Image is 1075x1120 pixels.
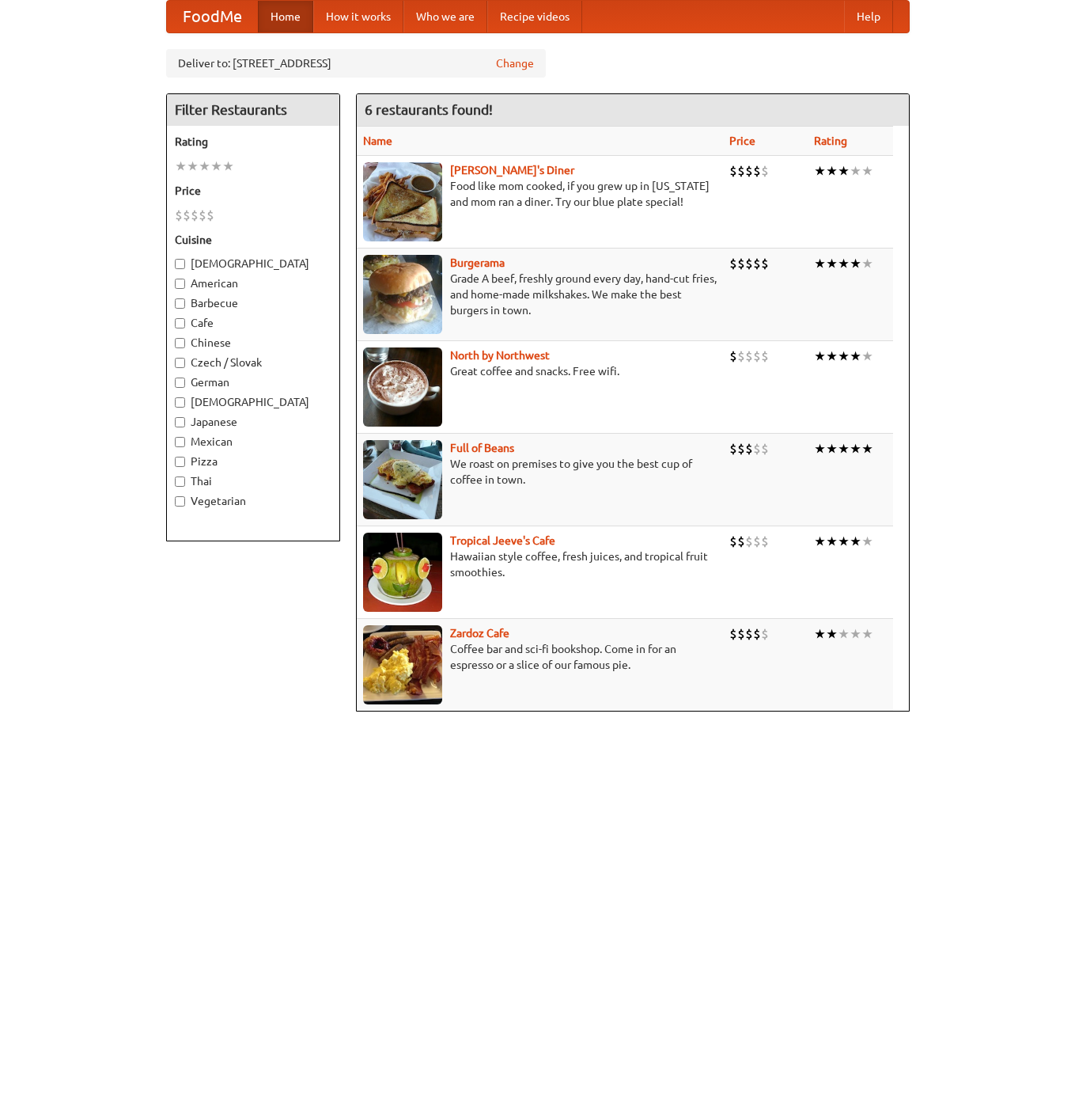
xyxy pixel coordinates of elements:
[826,255,838,272] li: ★
[861,440,873,457] li: ★
[861,625,873,643] li: ★
[729,625,737,643] li: $
[838,440,850,457] li: ★
[745,347,753,365] li: $
[729,440,737,457] li: $
[814,440,826,457] li: ★
[753,533,761,550] li: $
[199,158,210,175] li: ★
[753,347,761,365] li: $
[450,256,505,269] a: Burgerama
[450,442,514,454] a: Full of Beans
[175,335,331,351] label: Chinese
[175,295,331,311] label: Barbecue
[313,1,403,32] a: How it works
[745,625,753,643] li: $
[729,162,737,180] li: $
[175,207,183,224] li: $
[222,158,234,175] li: ★
[737,255,745,272] li: $
[761,255,769,272] li: $
[737,440,745,457] li: $
[753,162,761,180] li: $
[826,533,838,550] li: ★
[175,183,331,199] h5: Price
[175,355,331,370] label: Czech / Slovak
[850,625,861,643] li: ★
[737,625,745,643] li: $
[175,378,185,388] input: German
[175,358,185,368] input: Czech / Slovak
[850,440,861,457] li: ★
[183,207,191,224] li: $
[729,255,737,272] li: $
[729,347,737,365] li: $
[175,374,331,390] label: German
[363,440,442,519] img: beans.jpg
[729,533,737,550] li: $
[826,347,838,365] li: ★
[175,275,331,291] label: American
[175,394,331,410] label: [DEMOGRAPHIC_DATA]
[363,135,392,147] a: Name
[363,549,717,580] p: Hawaiian style coffee, fresh juices, and tropical fruit smoothies.
[206,207,214,224] li: $
[175,454,331,469] label: Pizza
[861,162,873,180] li: ★
[175,476,185,487] input: Thai
[761,347,769,365] li: $
[826,162,838,180] li: ★
[191,207,199,224] li: $
[363,625,442,704] img: zardoz.jpg
[814,533,826,550] li: ★
[496,55,534,71] a: Change
[175,473,331,489] label: Thai
[838,625,850,643] li: ★
[187,158,199,175] li: ★
[450,349,550,362] b: North by Northwest
[745,255,753,272] li: $
[175,496,185,507] input: Vegetarian
[745,162,753,180] li: $
[175,298,185,309] input: Barbecue
[753,625,761,643] li: $
[737,347,745,365] li: $
[850,255,861,272] li: ★
[850,162,861,180] li: ★
[363,533,442,612] img: jeeves.jpg
[450,164,574,177] a: [PERSON_NAME]'s Diner
[844,1,893,32] a: Help
[403,1,487,32] a: Who we are
[175,397,185,408] input: [DEMOGRAPHIC_DATA]
[814,347,826,365] li: ★
[175,134,331,150] h5: Rating
[861,533,873,550] li: ★
[363,178,717,210] p: Food like mom cooked, if you grew up in [US_STATE] and mom ran a diner. Try our blue plate special!
[450,534,555,547] a: Tropical Jeeve's Cafe
[175,232,331,248] h5: Cuisine
[814,162,826,180] li: ★
[450,627,509,640] a: Zardoz Cafe
[814,625,826,643] li: ★
[753,440,761,457] li: $
[175,457,185,467] input: Pizza
[850,347,861,365] li: ★
[761,440,769,457] li: $
[175,493,331,509] label: Vegetarian
[175,318,185,328] input: Cafe
[175,417,185,427] input: Japanese
[761,533,769,550] li: $
[258,1,313,32] a: Home
[814,135,847,147] a: Rating
[175,158,187,175] li: ★
[363,363,717,379] p: Great coffee and snacks. Free wifi.
[363,456,717,488] p: We roast on premises to give you the best cup of coffee in town.
[363,255,442,334] img: burgerama.jpg
[745,533,753,550] li: $
[838,533,850,550] li: ★
[363,641,717,673] p: Coffee bar and sci-fi bookshop. Come in for an espresso or a slice of our famous pie.
[175,315,331,331] label: Cafe
[838,255,850,272] li: ★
